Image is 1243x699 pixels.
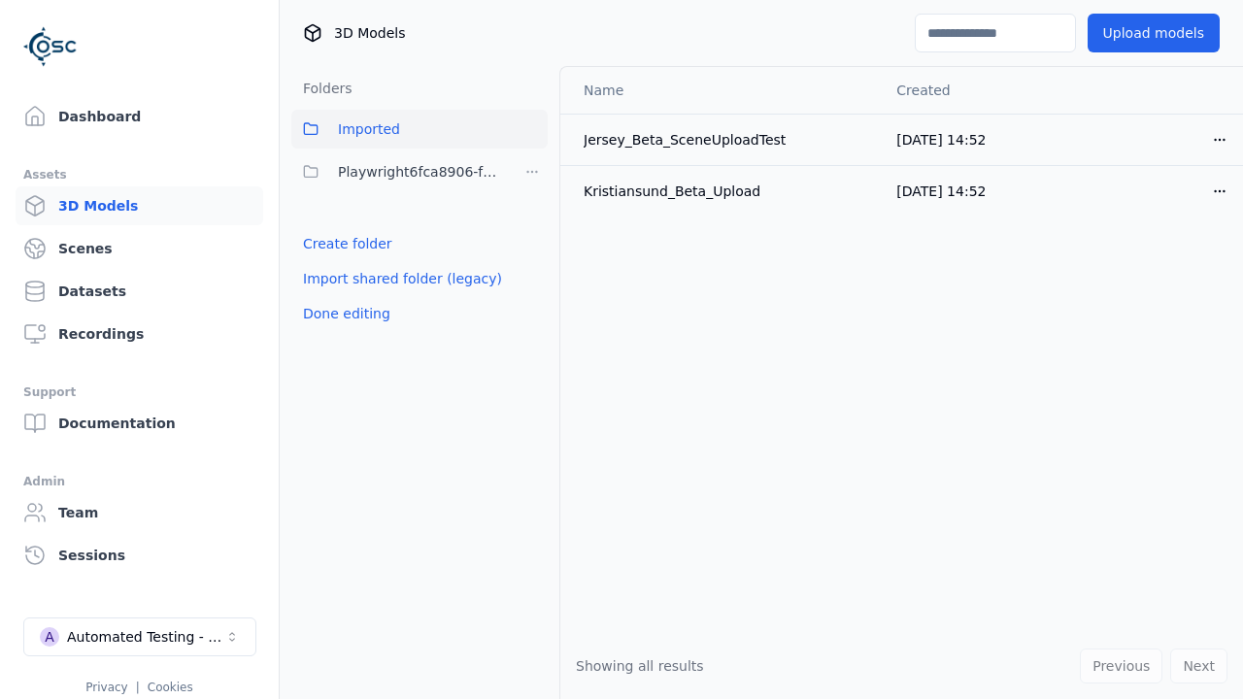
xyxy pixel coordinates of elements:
span: Playwright6fca8906-fd5a-4cea-b0e3-f2b10415f57b [338,160,505,183]
img: Logo [23,19,78,74]
span: [DATE] 14:52 [896,183,986,199]
button: Imported [291,110,548,149]
div: Admin [23,470,255,493]
div: Jersey_Beta_SceneUploadTest [584,130,865,150]
span: Showing all results [576,658,704,674]
span: | [136,681,140,694]
a: Import shared folder (legacy) [303,269,502,288]
button: Upload models [1088,14,1220,52]
button: Playwright6fca8906-fd5a-4cea-b0e3-f2b10415f57b [291,152,505,191]
a: Scenes [16,229,263,268]
a: Dashboard [16,97,263,136]
span: 3D Models [334,23,405,43]
th: Name [560,67,881,114]
a: Recordings [16,315,263,353]
div: Kristiansund_Beta_Upload [584,182,865,201]
span: [DATE] 14:52 [896,132,986,148]
div: Support [23,381,255,404]
div: A [40,627,59,647]
button: Create folder [291,226,404,261]
a: Create folder [303,234,392,253]
th: Created [881,67,1062,114]
a: Cookies [148,681,193,694]
a: Sessions [16,536,263,575]
a: Privacy [85,681,127,694]
button: Done editing [291,296,402,331]
span: Imported [338,117,400,141]
a: Documentation [16,404,263,443]
div: Automated Testing - Playwright [67,627,224,647]
button: Import shared folder (legacy) [291,261,514,296]
a: Datasets [16,272,263,311]
div: Assets [23,163,255,186]
button: Select a workspace [23,617,256,656]
h3: Folders [291,79,353,98]
a: 3D Models [16,186,263,225]
a: Team [16,493,263,532]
